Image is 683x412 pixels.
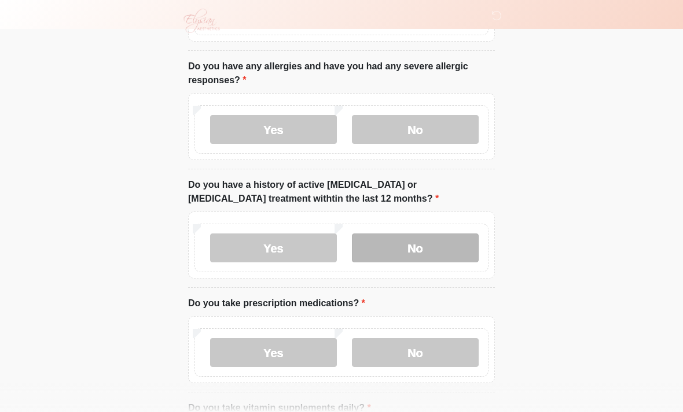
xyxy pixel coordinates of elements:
label: Do you have any allergies and have you had any severe allergic responses? [188,60,495,87]
label: Yes [210,233,337,262]
label: Yes [210,115,337,144]
label: No [352,115,479,144]
label: Do you take prescription medications? [188,296,365,310]
label: Do you have a history of active [MEDICAL_DATA] or [MEDICAL_DATA] treatment withtin the last 12 mo... [188,178,495,206]
img: Elysian Aesthetics Logo [177,9,225,33]
label: No [352,233,479,262]
label: No [352,338,479,367]
label: Yes [210,338,337,367]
